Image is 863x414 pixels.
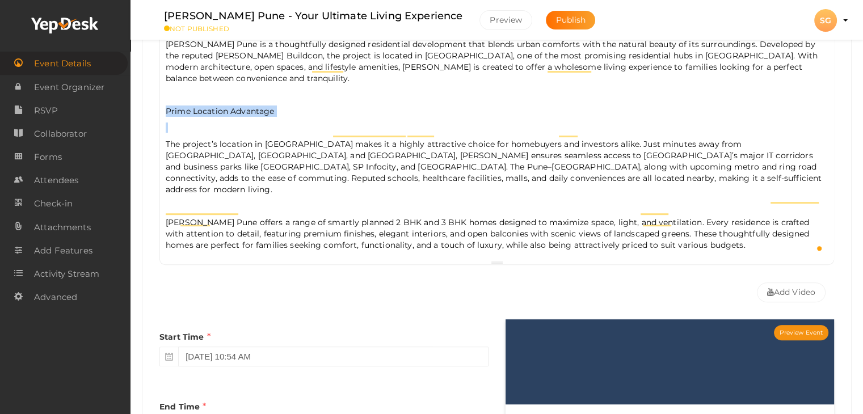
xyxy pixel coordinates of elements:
label: End Time [159,400,206,413]
p: [PERSON_NAME] Pune is a thoughtfully designed residential development that blends urban comforts ... [166,39,828,84]
p: Prime Location Advantage [166,105,828,117]
span: Forms [34,146,62,168]
button: Add Video [757,282,826,302]
span: RSVP [34,99,58,122]
span: Activity Stream [34,263,99,285]
button: SG [811,9,840,32]
label: [PERSON_NAME] Pune - Your Ultimate Living Experience [164,8,462,24]
span: Attendees [34,169,78,192]
span: Collaborator [34,122,87,145]
span: Publish [555,15,586,25]
div: To enrich screen reader interactions, please activate Accessibility in Grammarly extension settings [160,33,833,260]
button: Publish [546,11,595,29]
span: Event Details [34,52,91,75]
span: Add Features [34,239,92,262]
div: SG [814,9,837,32]
p: [PERSON_NAME] Pune offers a range of smartly planned 2 BHK and 3 BHK homes designed to maximize s... [166,217,828,251]
p: The project’s location in [GEOGRAPHIC_DATA] makes it a highly attractive choice for homebuyers an... [166,138,828,195]
button: Preview [479,10,532,30]
profile-pic: SG [814,15,837,26]
label: Start Time [159,331,211,344]
button: Preview Event [774,325,828,340]
small: NOT PUBLISHED [164,24,462,33]
span: Advanced [34,286,77,309]
span: Attachments [34,216,91,239]
span: Check-in [34,192,73,215]
span: Event Organizer [34,76,104,99]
